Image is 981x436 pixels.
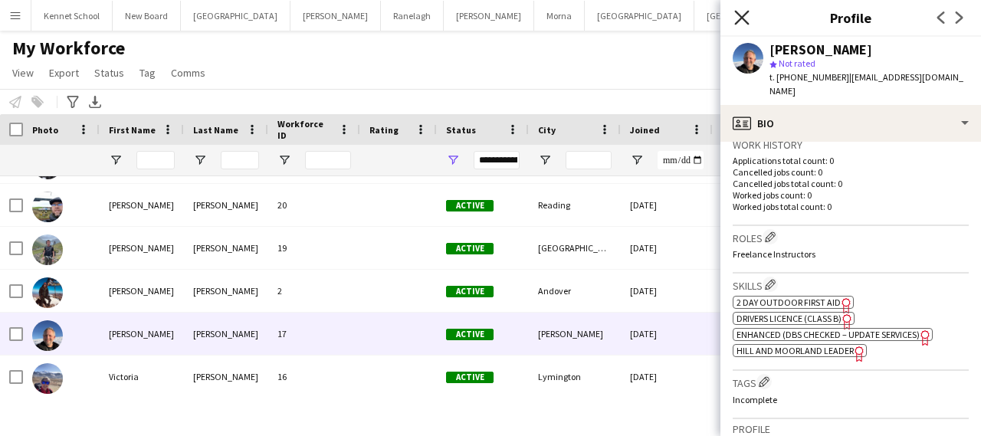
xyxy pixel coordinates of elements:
span: Status [446,124,476,136]
h3: Profile [733,422,969,436]
span: Not rated [779,57,815,69]
app-action-btn: Advanced filters [64,93,82,111]
div: [PERSON_NAME] [100,313,184,355]
span: Active [446,372,494,383]
p: Cancelled jobs count: 0 [733,166,969,178]
div: 16 [268,356,360,398]
input: First Name Filter Input [136,151,175,169]
span: Enhanced (DBS Checked – Update Services) [737,329,920,340]
div: [DATE] [621,313,713,355]
div: 17 [268,313,360,355]
span: Drivers Licence (Class B) [737,313,842,324]
input: Last Name Filter Input [221,151,259,169]
span: Tag [139,66,156,80]
a: View [6,63,40,83]
span: My Workforce [12,37,125,60]
div: [PERSON_NAME] [100,227,184,269]
h3: Tags [733,374,969,390]
span: Joined [630,124,660,136]
div: [PERSON_NAME] [184,227,268,269]
p: Worked jobs total count: 0 [733,201,969,212]
span: City [538,124,556,136]
div: [DATE] [621,184,713,226]
div: Bio [720,105,981,142]
div: [DATE] [621,270,713,312]
div: [PERSON_NAME] [100,184,184,226]
div: [PERSON_NAME] [529,313,621,355]
h3: Skills [733,277,969,293]
p: Cancelled jobs total count: 0 [733,178,969,189]
a: Status [88,63,130,83]
div: 20 [268,184,360,226]
span: Status [94,66,124,80]
button: Open Filter Menu [193,153,207,167]
button: Open Filter Menu [630,153,644,167]
p: Applications total count: 0 [733,155,969,166]
span: Export [49,66,79,80]
p: Worked jobs count: 0 [733,189,969,201]
div: [GEOGRAPHIC_DATA] [529,227,621,269]
div: Lymington [529,356,621,398]
div: [PERSON_NAME] [184,184,268,226]
span: Active [446,286,494,297]
h3: Roles [733,229,969,245]
div: [PERSON_NAME] [184,270,268,312]
img: Simon Blackbourn [32,320,63,351]
span: Comms [171,66,205,80]
h3: Profile [720,8,981,28]
img: Richard Duckett [32,192,63,222]
span: Photo [32,124,58,136]
a: Export [43,63,85,83]
button: Open Filter Menu [109,153,123,167]
button: Open Filter Menu [538,153,552,167]
input: Joined Filter Input [658,151,704,169]
span: Freelance Instructors [733,248,815,260]
div: [PERSON_NAME] [100,270,184,312]
button: [GEOGRAPHIC_DATA] [585,1,694,31]
span: | [EMAIL_ADDRESS][DOMAIN_NAME] [769,71,963,97]
h3: Work history [733,138,969,152]
span: Active [446,243,494,254]
button: [GEOGRAPHIC_DATA] [694,1,804,31]
span: Last Name [193,124,238,136]
button: Kennet School [31,1,113,31]
button: Open Filter Menu [446,153,460,167]
div: Andover [529,270,621,312]
a: Tag [133,63,162,83]
div: [PERSON_NAME] [184,356,268,398]
img: Victoria Smalley [32,363,63,394]
div: Victoria [100,356,184,398]
input: Workforce ID Filter Input [305,151,351,169]
div: 2 [268,270,360,312]
span: Hill and Moorland Leader [737,345,854,356]
div: [PERSON_NAME] [769,43,872,57]
button: [PERSON_NAME] [290,1,381,31]
p: Incomplete [733,394,969,405]
button: Morna [534,1,585,31]
div: [DATE] [621,356,713,398]
span: View [12,66,34,80]
span: Workforce ID [277,118,333,141]
button: Ranelagh [381,1,444,31]
span: Active [446,200,494,211]
span: Active [446,329,494,340]
img: Ryan Niezgoda [32,234,63,265]
input: City Filter Input [566,151,612,169]
div: [DATE] [621,227,713,269]
button: [PERSON_NAME] [444,1,534,31]
span: First Name [109,124,156,136]
button: [GEOGRAPHIC_DATA] [181,1,290,31]
button: New Board [113,1,181,31]
div: 19 [268,227,360,269]
span: Rating [369,124,399,136]
div: [PERSON_NAME] [184,313,268,355]
div: Reading [529,184,621,226]
div: 10 days [713,270,805,312]
app-action-btn: Export XLSX [86,93,104,111]
span: t. [PHONE_NUMBER] [769,71,849,83]
button: Open Filter Menu [277,153,291,167]
a: Comms [165,63,212,83]
img: Sam Martin [32,277,63,308]
span: 2 Day Outdoor First Aid [737,297,841,308]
